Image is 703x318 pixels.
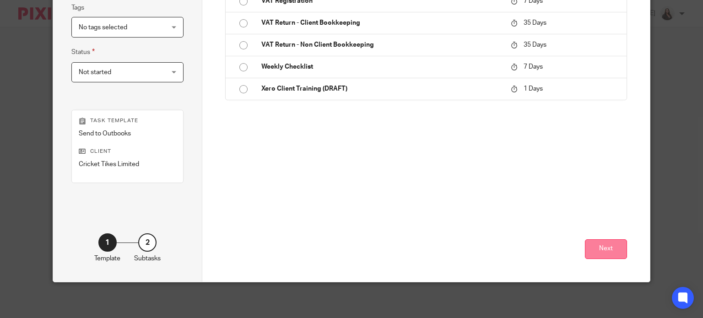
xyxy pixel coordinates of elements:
[138,233,157,252] div: 2
[79,69,111,75] span: Not started
[524,20,546,26] span: 35 Days
[261,62,502,71] p: Weekly Checklist
[261,40,502,49] p: VAT Return - Non Client Bookkeeping
[261,84,502,93] p: Xero Client Training (DRAFT)
[79,24,127,31] span: No tags selected
[585,239,627,259] button: Next
[94,254,120,263] p: Template
[71,3,84,12] label: Tags
[79,148,176,155] p: Client
[261,18,502,27] p: VAT Return - Client Bookkeeping
[524,42,546,48] span: 35 Days
[524,86,543,92] span: 1 Days
[524,64,543,70] span: 7 Days
[79,129,176,138] p: Send to Outbooks
[79,117,176,124] p: Task template
[134,254,161,263] p: Subtasks
[71,47,95,57] label: Status
[79,160,176,169] p: Cricket Tikes Limited
[98,233,117,252] div: 1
